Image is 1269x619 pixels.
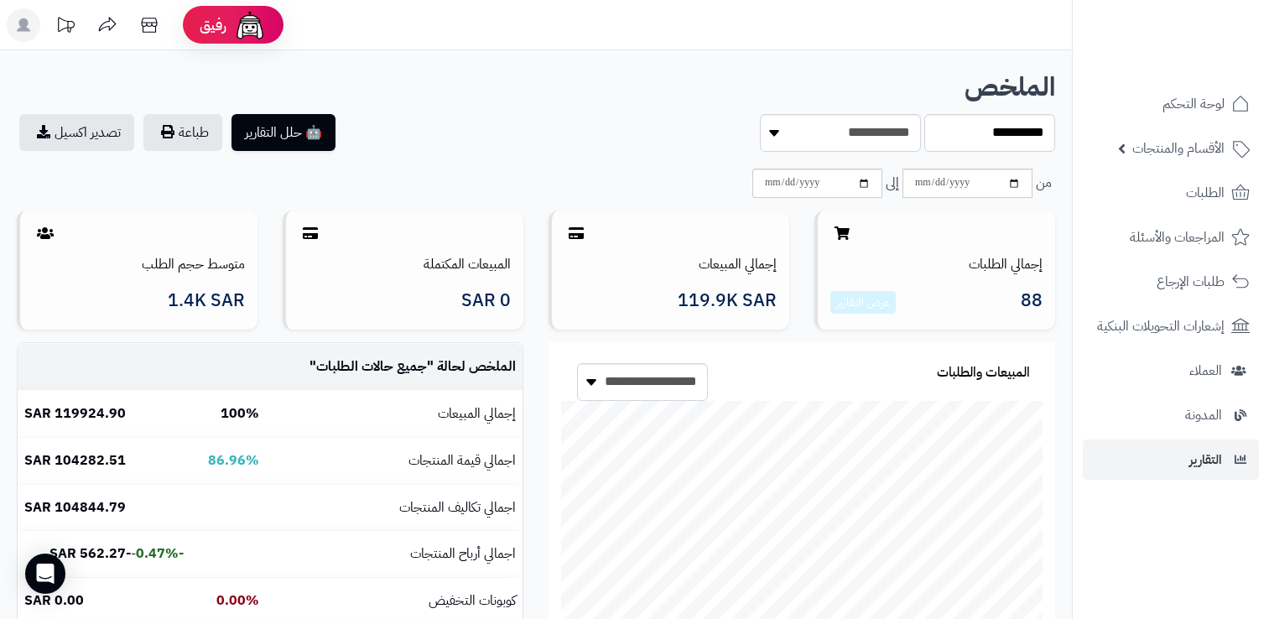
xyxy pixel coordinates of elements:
span: الأقسام والمنتجات [1132,137,1225,160]
img: ai-face.png [233,8,267,42]
a: المراجعات والأسئلة [1083,217,1259,257]
td: الملخص لحالة " " [266,344,523,390]
h3: المبيعات والطلبات [937,366,1030,381]
b: 119924.90 SAR [24,403,126,424]
a: الطلبات [1083,173,1259,213]
td: إجمالي المبيعات [266,391,523,437]
a: العملاء [1083,351,1259,391]
img: logo-2.png [1155,33,1253,68]
span: 1.4K SAR [168,291,245,310]
b: 100% [221,403,259,424]
span: 0 SAR [461,291,511,310]
a: المدونة [1083,395,1259,435]
a: متوسط حجم الطلب [142,254,245,274]
span: المراجعات والأسئلة [1130,226,1225,249]
span: رفيق [200,15,226,35]
span: إلى [886,174,899,193]
b: الملخص [965,67,1055,107]
b: -562.27 SAR [49,544,131,564]
b: 0.00 SAR [24,590,84,611]
b: 86.96% [208,450,259,471]
td: - [18,531,190,577]
b: -0.47% [136,544,184,564]
div: Open Intercom Messenger [25,554,65,594]
span: لوحة التحكم [1162,92,1225,116]
span: المدونة [1185,403,1222,427]
span: طلبات الإرجاع [1157,270,1225,294]
a: لوحة التحكم [1083,84,1259,124]
a: تحديثات المنصة [44,8,86,46]
span: جميع حالات الطلبات [316,356,427,377]
a: التقارير [1083,440,1259,480]
a: إجمالي الطلبات [969,254,1043,274]
span: 88 [1021,291,1043,315]
span: إشعارات التحويلات البنكية [1097,315,1225,338]
a: تصدير اكسيل [19,114,134,151]
td: اجمالي تكاليف المنتجات [266,485,523,531]
b: 0.00% [216,590,259,611]
span: من [1036,174,1052,193]
td: اجمالي أرباح المنتجات [266,531,523,577]
span: الطلبات [1186,181,1225,205]
a: المبيعات المكتملة [424,254,511,274]
a: إجمالي المبيعات [699,254,777,274]
button: طباعة [143,114,222,151]
span: التقارير [1189,448,1222,471]
a: عرض التقارير [836,294,890,311]
a: طلبات الإرجاع [1083,262,1259,302]
a: إشعارات التحويلات البنكية [1083,306,1259,346]
button: 🤖 حلل التقارير [231,114,335,151]
span: العملاء [1189,359,1222,382]
span: 119.9K SAR [678,291,777,310]
b: 104282.51 SAR [24,450,126,471]
b: 104844.79 SAR [24,497,126,518]
td: اجمالي قيمة المنتجات [266,438,523,484]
